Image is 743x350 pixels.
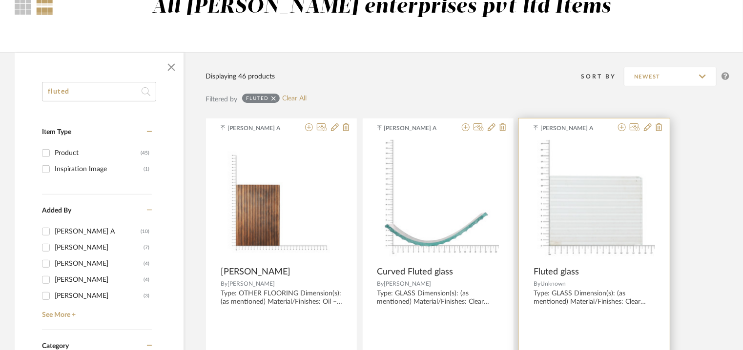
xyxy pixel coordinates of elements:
[282,95,307,103] a: Clear All
[540,281,566,287] span: Unknown
[540,124,602,133] span: [PERSON_NAME] A
[581,72,624,81] div: Sort By
[144,240,149,255] div: (7)
[55,256,144,272] div: [PERSON_NAME]
[384,124,446,133] span: [PERSON_NAME] A
[377,290,499,306] div: Type: GLASS Dimension(s): (as mentioned) Material/Finishes: Clear Installation requirements, if a...
[162,58,181,77] button: Close
[221,267,290,277] span: [PERSON_NAME]
[221,139,342,261] div: 0
[246,95,269,101] div: fluted
[55,288,144,304] div: [PERSON_NAME]
[206,71,275,82] div: Displaying 46 products
[534,281,540,287] span: By
[144,288,149,304] div: (3)
[55,272,144,288] div: [PERSON_NAME]
[534,267,579,277] span: Fluted glass
[377,140,499,261] img: Curved Fluted glass
[534,140,655,261] img: Fluted glass
[40,304,152,319] a: See More +
[221,281,227,287] span: By
[42,207,71,214] span: Added By
[55,145,141,161] div: Product
[42,82,156,101] input: Search within 46 results
[534,139,655,261] div: 0
[206,94,237,105] div: Filtered by
[141,224,149,239] div: (10)
[227,281,275,287] span: [PERSON_NAME]
[227,124,289,133] span: [PERSON_NAME] A
[221,290,342,306] div: Type: OTHER FLOORING Dimension(s): (as mentioned) Material/Finishes: Oil – Fluted Installation re...
[384,281,432,287] span: [PERSON_NAME]
[144,161,149,177] div: (1)
[377,267,454,277] span: Curved Fluted glass
[55,224,141,239] div: [PERSON_NAME] A
[534,290,655,306] div: Type: GLASS Dimension(s): (as mentioned) Material/Finishes: Clear Installation requirements, if a...
[144,272,149,288] div: (4)
[141,145,149,161] div: (45)
[221,140,342,261] img: Aranyaa Wenge
[55,240,144,255] div: [PERSON_NAME]
[377,281,384,287] span: By
[55,161,144,177] div: Inspiration Image
[42,129,71,136] span: Item Type
[144,256,149,272] div: (4)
